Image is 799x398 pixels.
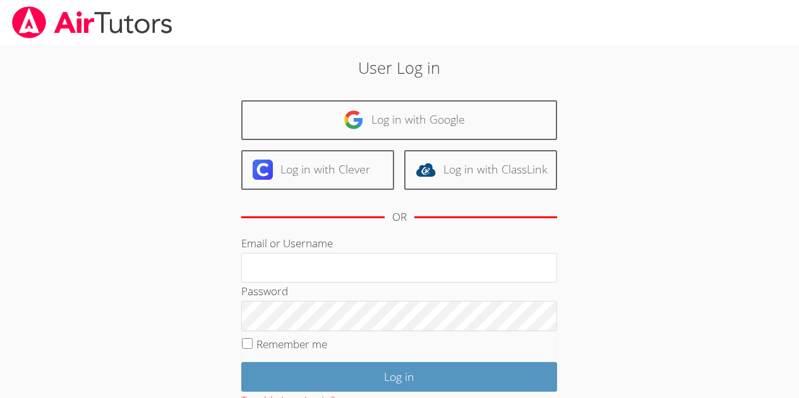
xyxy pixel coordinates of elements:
[184,56,615,79] h2: User Log in
[241,100,557,140] a: Log in with Google
[11,6,174,38] img: airtutors_banner-c4298cdbf04f3fff15de1276eac7730deb9818008684d7c2e4769d2f7ddbe033.png
[253,160,273,180] img: clever-logo-6eab21bc6e7a338710f1a6ff85c0baf02591cd810cc4098c63d3a4b26e2feb20.svg
[241,362,557,392] input: Log in
[256,337,327,351] label: Remember me
[416,160,436,180] img: classlink-logo-d6bb404cc1216ec64c9a2012d9dc4662098be43eaf13dc465df04b49fa7ab582.svg
[404,150,557,190] a: Log in with ClassLink
[241,236,333,250] label: Email or Username
[241,150,394,190] a: Log in with Clever
[344,110,364,130] img: google-logo-50288ca7cdecda66e5e0955fdab243c47b7ad437acaf1139b6f446037453330a.svg
[392,208,407,226] div: OR
[241,284,288,298] label: Password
